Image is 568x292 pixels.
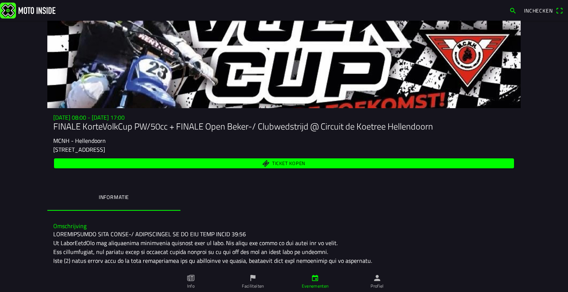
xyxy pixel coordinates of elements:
[311,274,319,282] ion-icon: calendar
[373,274,381,282] ion-icon: person
[53,121,515,132] h1: FINALE KorteVolkCup PW/50cc + FINALE Open Beker-/ Clubwedstrijd @ Circuit de Koetree Hellendoorn
[187,283,195,289] ion-label: Info
[242,283,264,289] ion-label: Faciliteiten
[187,274,195,282] ion-icon: paper
[53,145,105,154] ion-text: [STREET_ADDRESS]
[53,223,515,230] h3: Omschrijving
[520,4,567,17] a: Incheckenqr scanner
[524,7,553,14] span: Inchecken
[272,161,305,166] span: Ticket kopen
[371,283,384,289] ion-label: Profiel
[53,114,515,121] h3: [DATE] 08:00 - [DATE] 17:00
[302,283,329,289] ion-label: Evenementen
[53,136,106,145] ion-text: MCNH - Hellendoorn
[99,193,129,201] ion-label: Informatie
[506,4,520,17] a: search
[249,274,257,282] ion-icon: flag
